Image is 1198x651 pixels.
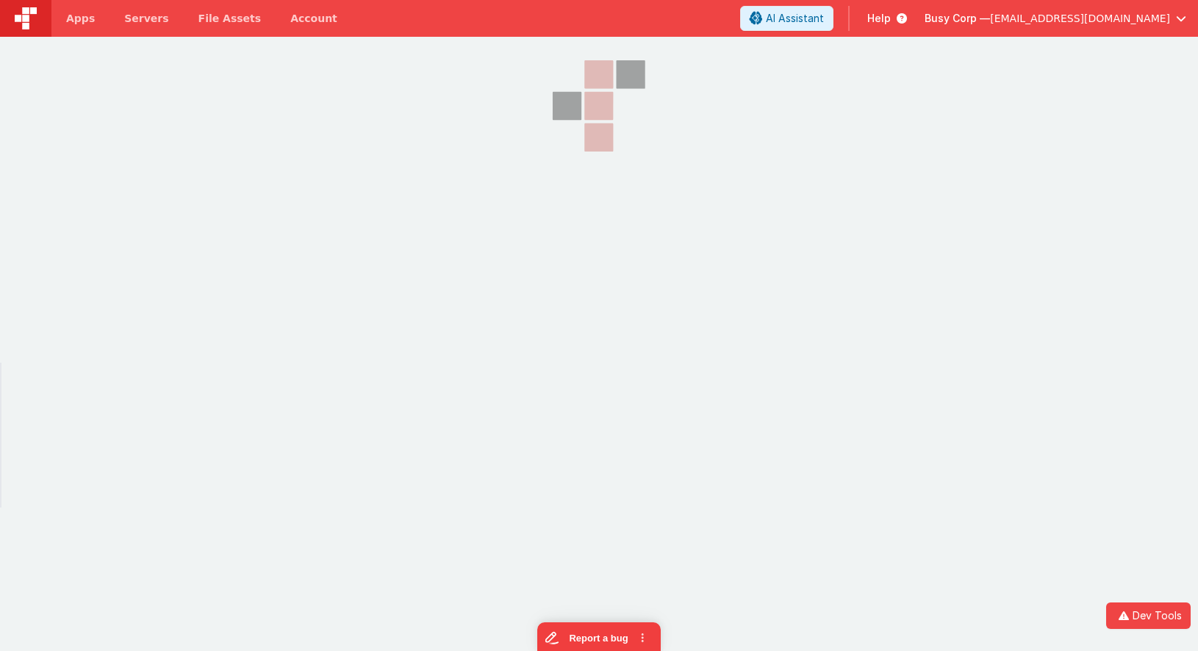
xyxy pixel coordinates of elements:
button: Dev Tools [1106,602,1191,629]
span: Help [867,11,891,26]
span: [EMAIL_ADDRESS][DOMAIN_NAME] [990,11,1170,26]
span: Busy Corp — [925,11,990,26]
span: Servers [124,11,168,26]
button: AI Assistant [740,6,833,31]
span: AI Assistant [766,11,824,26]
span: File Assets [198,11,262,26]
span: Apps [66,11,95,26]
button: Busy Corp — [EMAIL_ADDRESS][DOMAIN_NAME] [925,11,1186,26]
